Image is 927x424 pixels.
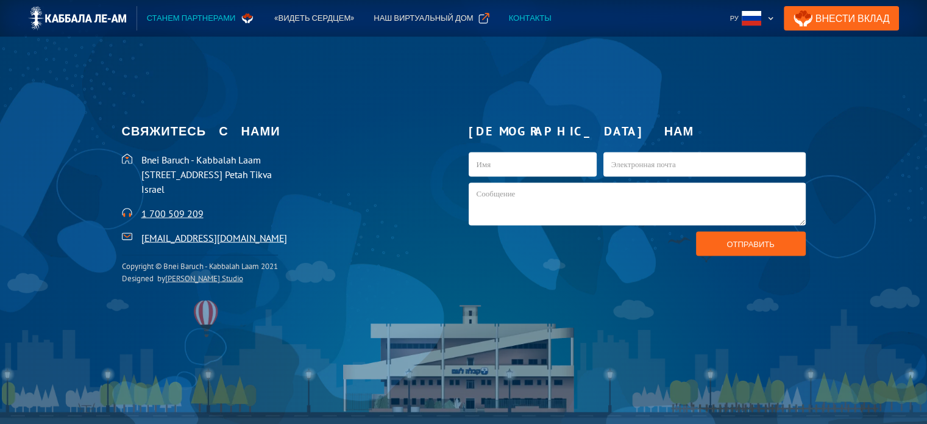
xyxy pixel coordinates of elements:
[730,12,739,24] div: Ру
[499,6,561,31] a: Контакты
[364,6,499,31] a: Наш виртуальный дом
[122,261,278,273] div: Copyright © Bnei Baruch - Kabbalah Laam 2021
[725,6,779,31] div: Ру
[469,153,597,177] input: Имя
[122,273,278,285] div: Designed by
[696,232,806,256] input: Отправить
[374,12,473,24] div: Наш виртуальный дом
[141,207,204,220] a: 1 700 509 209
[141,153,459,196] p: Bnei Baruch - Kabbalah Laam [STREET_ADDRESS] Petah Tikva Israel
[603,153,806,177] input: Электронная почта
[274,12,354,24] div: «Видеть сердцем»
[265,6,364,31] a: «Видеть сердцем»
[147,12,236,24] div: Станем партнерами
[141,232,287,244] a: [EMAIL_ADDRESS][DOMAIN_NAME]
[137,6,265,31] a: Станем партнерами
[784,6,900,31] a: Внести Вклад
[165,273,243,284] a: [PERSON_NAME] Studio
[509,12,552,24] div: Контакты
[122,119,459,143] h2: Свяжитесь с нами
[469,119,806,143] h2: [DEMOGRAPHIC_DATA] нам
[469,153,806,256] form: kab1-Russian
